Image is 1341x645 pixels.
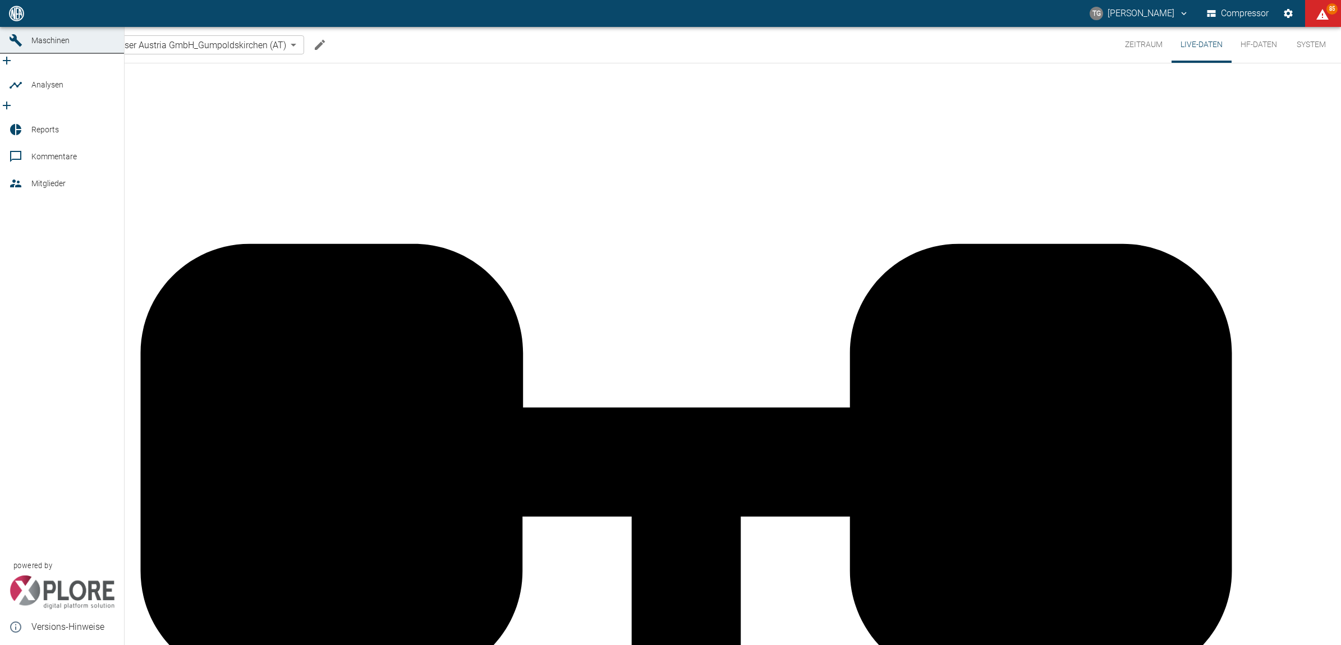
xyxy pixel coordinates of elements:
span: Mitglieder [31,179,66,188]
span: Kommentare [31,152,77,161]
img: Xplore Logo [9,575,115,609]
button: Einstellungen [1278,3,1298,24]
span: Analysen [31,80,63,89]
span: powered by [13,560,52,571]
button: Live-Daten [1172,27,1232,63]
span: Versions-Hinweise [31,620,115,634]
img: logo [8,6,25,21]
span: 85 [1326,3,1338,15]
button: System [1286,27,1337,63]
button: thomas.gregoir@neuman-esser.com [1088,3,1191,24]
button: HF-Daten [1232,27,1286,63]
span: 02.2294_V7_Messer Austria GmbH_Gumpoldskirchen (AT) [57,39,286,52]
button: Zeitraum [1116,27,1172,63]
span: Maschinen [31,36,70,45]
a: 02.2294_V7_Messer Austria GmbH_Gumpoldskirchen (AT) [39,38,286,52]
span: Reports [31,125,59,134]
button: Machine bearbeiten [309,34,331,56]
div: TG [1090,7,1103,20]
button: Compressor [1205,3,1271,24]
